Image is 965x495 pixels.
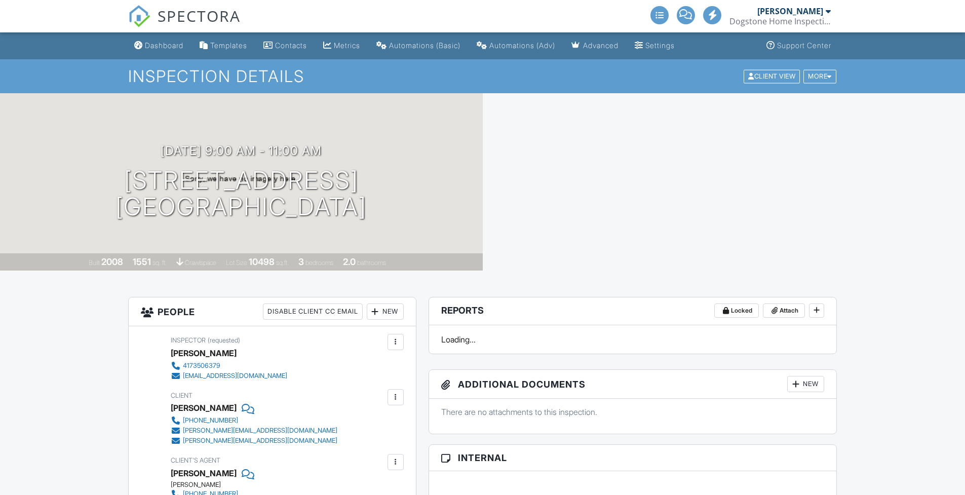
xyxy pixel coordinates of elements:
div: Dogstone Home Inspection [729,16,831,26]
div: 3 [298,256,304,267]
img: The Best Home Inspection Software - Spectora [128,5,150,27]
h3: [DATE] 9:00 am - 11:00 am [161,144,322,158]
div: 2008 [101,256,123,267]
div: [PERSON_NAME][EMAIL_ADDRESS][DOMAIN_NAME] [183,427,337,435]
div: [EMAIL_ADDRESS][DOMAIN_NAME] [183,372,287,380]
div: Automations (Basic) [389,41,460,50]
span: Inspector [171,336,206,344]
span: Client's Agent [171,456,220,464]
h1: Inspection Details [128,67,837,85]
div: Settings [645,41,675,50]
a: Dashboard [130,36,187,55]
div: Contacts [275,41,307,50]
a: [PERSON_NAME][EMAIL_ADDRESS][DOMAIN_NAME] [171,436,337,446]
a: Metrics [319,36,364,55]
span: sq.ft. [276,259,289,266]
a: [PERSON_NAME] [171,466,237,481]
a: [EMAIL_ADDRESS][DOMAIN_NAME] [171,371,287,381]
div: [PERSON_NAME] [171,481,295,489]
div: Advanced [583,41,619,50]
div: Dashboard [145,41,183,50]
a: [PERSON_NAME][EMAIL_ADDRESS][DOMAIN_NAME] [171,426,337,436]
div: [PHONE_NUMBER] [183,416,238,425]
div: Templates [210,41,247,50]
h3: Additional Documents [429,370,837,399]
a: SPECTORA [128,14,241,35]
a: [PHONE_NUMBER] [171,415,337,426]
a: Settings [631,36,679,55]
a: 4173506379 [171,361,287,371]
div: Disable Client CC Email [263,303,363,320]
div: Automations (Adv) [489,41,555,50]
div: [PERSON_NAME] [171,346,237,361]
span: bathrooms [357,259,386,266]
div: 1551 [133,256,151,267]
a: Automations (Basic) [372,36,465,55]
span: SPECTORA [158,5,241,26]
span: (requested) [208,336,240,344]
a: Client View [743,72,802,80]
div: New [367,303,404,320]
a: Advanced [567,36,623,55]
p: There are no attachments to this inspection. [441,406,825,417]
div: Client View [744,69,800,83]
a: Contacts [259,36,311,55]
div: 2.0 [343,256,356,267]
a: Templates [196,36,251,55]
span: Client [171,392,192,399]
div: Support Center [777,41,831,50]
span: Built [89,259,100,266]
div: 10498 [249,256,275,267]
div: Metrics [334,41,360,50]
span: sq. ft. [152,259,167,266]
span: crawlspace [185,259,216,266]
div: [PERSON_NAME][EMAIL_ADDRESS][DOMAIN_NAME] [183,437,337,445]
h3: People [129,297,416,326]
div: More [803,69,836,83]
span: bedrooms [305,259,333,266]
span: Lot Size [226,259,247,266]
h1: [STREET_ADDRESS] [GEOGRAPHIC_DATA] [115,167,367,221]
h3: Internal [429,445,837,471]
div: New [787,376,824,392]
a: Support Center [762,36,835,55]
div: [PERSON_NAME] [757,6,823,16]
a: Automations (Advanced) [473,36,559,55]
div: [PERSON_NAME] [171,400,237,415]
div: 4173506379 [183,362,220,370]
